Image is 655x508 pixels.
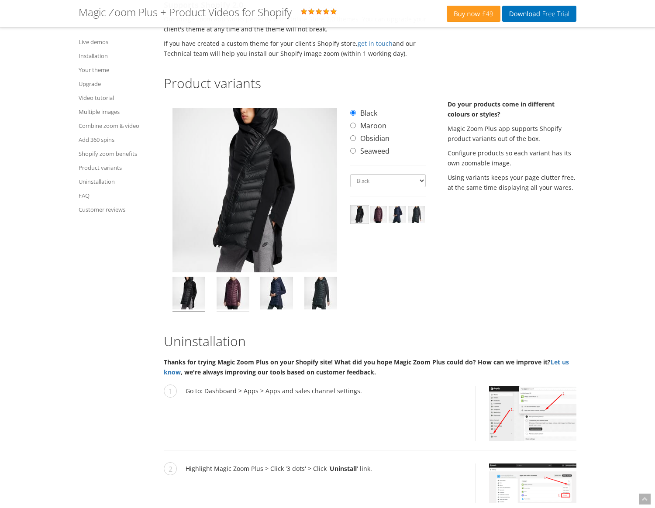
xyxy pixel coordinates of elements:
[448,148,576,168] p: Configure products so each variant has its own zoomable image.
[164,38,434,58] p: If you have created a custom theme for your client's Shopify store, and our Technical team will h...
[172,185,337,193] a: Magic Zoom Plus + Product Videos for Shopify
[350,135,356,141] input: Obsidian
[164,76,576,90] h2: Product variants
[172,277,205,312] img: Magic Zoom Plus + Product Videos for Shopify
[476,463,576,503] a: Click the Uninstall link
[448,172,576,192] p: Using variants keeps your page clutter free, at the same time displaying all your wares.
[489,463,576,503] img: Click the Uninstall link
[164,358,569,376] a: Let us know
[164,334,576,348] h2: Uninstallation
[351,206,368,223] img: Black
[330,464,357,473] strong: Uninstall
[79,7,292,18] h1: Magic Zoom Plus + Product Videos for Shopify
[172,108,337,272] img: Magic Zoom Plus + Product Videos for Shopify
[448,124,576,144] p: Magic Zoom Plus app supports Shopify product variants out of the box.
[350,146,426,156] label: Seaweed
[217,277,249,312] img: Magic Zoom Plus + Product Videos for Shopify
[408,206,425,223] img: Seaweed
[164,386,576,450] li: Go to: Dashboard > Apps > Apps and sales channel settings.
[260,277,293,312] img: Magic Zoom Plus + Product Videos for Shopify
[164,358,569,376] b: Thanks for trying Magic Zoom Plus on your Shopify site! What did you hope Magic Zoom Plus could d...
[350,123,356,128] input: Maroon
[350,148,356,154] input: Seaweed
[358,39,393,48] a: get in touch
[350,110,356,116] input: Black
[304,277,337,312] img: Magic Zoom Plus + Product Videos for Shopify
[350,120,426,131] label: Maroon
[489,386,576,441] img: Open the Apps and Sales channels page
[480,10,493,17] span: £49
[370,206,387,223] img: Maroon
[350,108,426,118] label: Black
[448,100,555,118] strong: Do your products come in different colours or styles?
[502,6,576,22] a: DownloadFree Trial
[389,206,406,223] img: Obsidian
[350,133,426,144] label: Obsidian
[447,6,500,22] a: Buy now£49
[476,386,576,441] a: Open the Apps and Sales channels page
[540,10,569,17] span: Free Trial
